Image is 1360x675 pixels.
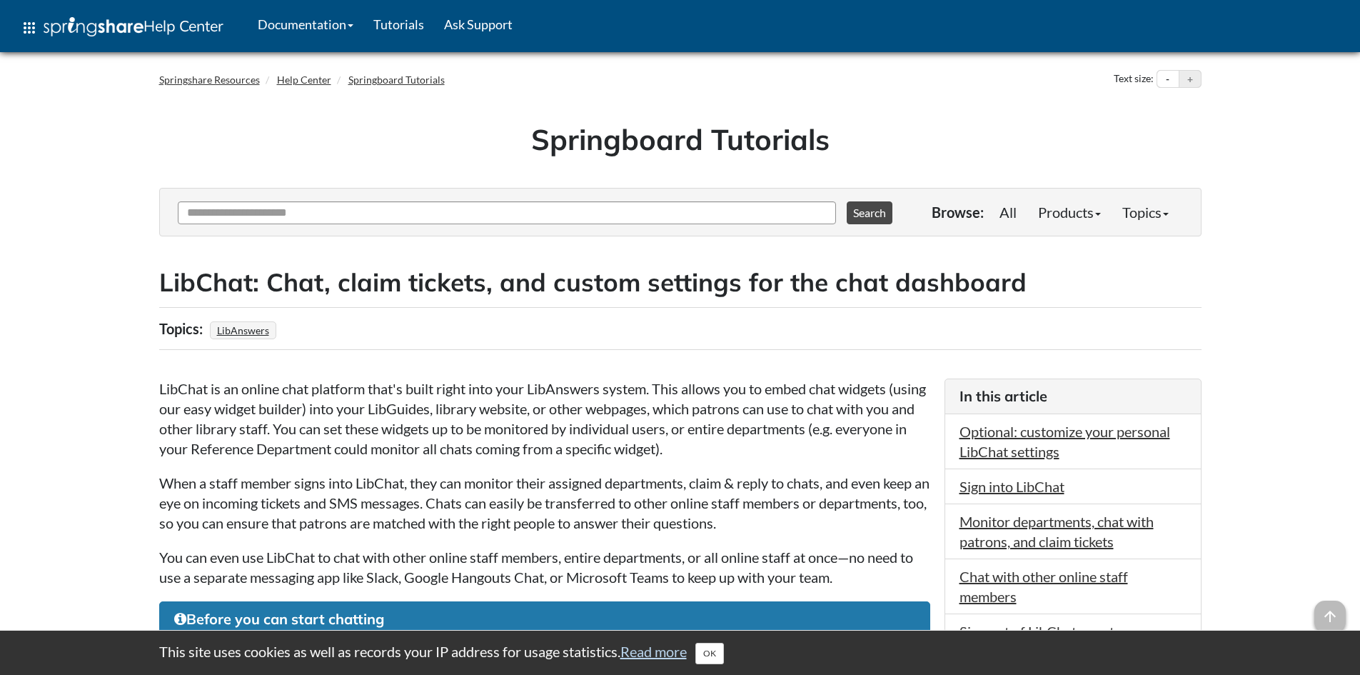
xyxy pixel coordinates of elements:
a: Read more [620,643,687,660]
a: Tutorials [363,6,434,42]
h3: Before you can start chatting [174,609,915,629]
span: apps [21,19,38,36]
a: Springshare Resources [159,74,260,86]
span: arrow_upward [1314,601,1346,632]
a: Topics [1112,198,1179,226]
a: Documentation [248,6,363,42]
a: Chat with other online staff members [959,568,1128,605]
a: Ask Support [434,6,523,42]
span: Help Center [143,16,223,35]
button: Close [695,643,724,664]
p: LibChat is an online chat platform that's built right into your LibAnswers system. This allows yo... [159,379,930,459]
a: apps Help Center [11,6,233,49]
a: Monitor departments, chat with patrons, and claim tickets [959,513,1154,550]
p: You can even use LibChat to chat with other online staff members, entire departments, or all onli... [159,547,930,587]
a: All [989,198,1027,226]
button: Decrease text size [1157,71,1179,88]
a: Springboard Tutorials [348,74,445,86]
img: Springshare [44,17,143,36]
button: Increase text size [1179,71,1201,88]
a: Sign out of LibChat or set your away status [959,623,1181,660]
a: LibAnswers [215,320,271,341]
div: Text size: [1111,70,1157,89]
h1: Springboard Tutorials [170,119,1191,159]
a: Sign into LibChat [959,478,1064,495]
button: Search [847,201,892,224]
div: Topics: [159,315,206,342]
p: Browse: [932,202,984,222]
div: This site uses cookies as well as records your IP address for usage statistics. [145,641,1216,664]
a: Help Center [277,74,331,86]
a: arrow_upward [1314,602,1346,619]
p: When a staff member signs into LibChat, they can monitor their assigned departments, claim & repl... [159,473,930,533]
a: Products [1027,198,1112,226]
a: Optional: customize your personal LibChat settings [959,423,1170,460]
h3: In this article [959,386,1187,406]
h2: LibChat: Chat, claim tickets, and custom settings for the chat dashboard [159,265,1202,300]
